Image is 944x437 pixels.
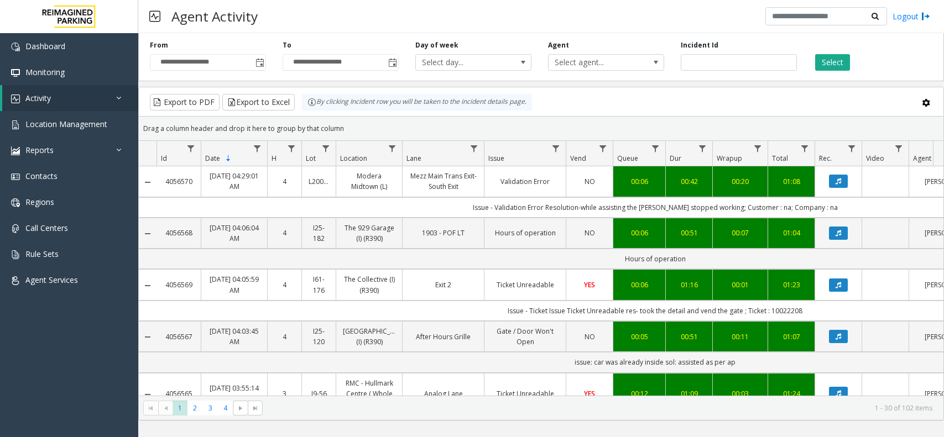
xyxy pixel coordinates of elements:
[309,223,329,244] a: I25-182
[844,141,859,156] a: Rec. Filter Menu
[695,141,710,156] a: Dur Filter Menu
[224,154,233,163] span: Sortable
[409,388,477,399] a: Analog Lane
[672,228,706,238] div: 00:51
[25,249,59,259] span: Rule Sets
[585,177,595,186] span: NO
[775,228,808,238] a: 01:04
[672,280,706,290] a: 01:16
[488,154,504,163] span: Issue
[139,141,943,396] div: Data table
[717,154,742,163] span: Wrapup
[269,403,932,413] kendo-pager-info: 1 - 30 of 102 items
[617,154,638,163] span: Queue
[681,40,718,50] label: Incident Id
[648,141,663,156] a: Queue Filter Menu
[25,93,51,103] span: Activity
[491,326,559,347] a: Gate / Door Won't Open
[385,141,400,156] a: Location Filter Menu
[409,331,477,342] a: After Hours Grille
[775,280,808,290] a: 01:23
[274,388,295,399] a: 3
[274,176,295,187] a: 4
[218,401,233,415] span: Page 4
[309,274,329,295] a: I61-176
[163,228,194,238] a: 4056568
[208,326,260,347] a: [DATE] 04:03:45 AM
[719,331,761,342] a: 00:11
[150,94,220,110] button: Export to PDF
[11,224,20,233] img: 'icon'
[309,326,329,347] a: I25-120
[719,228,761,238] div: 00:07
[236,404,245,413] span: Go to the next page
[184,141,199,156] a: Id Filter Menu
[25,171,58,181] span: Contacts
[208,171,260,192] a: [DATE] 04:29:01 AM
[719,388,761,399] div: 00:03
[672,388,706,399] a: 01:09
[150,40,168,50] label: From
[25,119,107,129] span: Location Management
[302,94,532,110] div: By clicking Incident row you will be taken to the incident details page.
[274,331,295,342] a: 4
[491,228,559,238] a: Hours of operation
[491,388,559,399] a: Ticket Unreadable
[620,388,659,399] div: 00:12
[149,3,160,30] img: pageIcon
[306,154,316,163] span: Lot
[25,223,68,233] span: Call Centers
[815,54,850,71] button: Select
[205,154,220,163] span: Date
[775,388,808,399] a: 01:24
[548,40,569,50] label: Agent
[11,172,20,181] img: 'icon'
[491,176,559,187] a: Validation Error
[208,274,260,295] a: [DATE] 04:05:59 AM
[25,275,78,285] span: Agent Services
[891,141,906,156] a: Video Filter Menu
[409,171,477,192] a: Mezz Main Trans Exit- South Exit
[25,41,65,51] span: Dashboard
[672,176,706,187] a: 00:42
[309,176,329,187] a: L20000500
[250,141,265,156] a: Date Filter Menu
[406,154,421,163] span: Lane
[274,228,295,238] a: 4
[620,331,659,342] a: 00:05
[670,154,681,163] span: Dur
[775,331,808,342] a: 01:07
[672,331,706,342] a: 00:51
[573,176,606,187] a: NO
[208,383,260,404] a: [DATE] 03:55:14 AM
[467,141,482,156] a: Lane Filter Menu
[409,280,477,290] a: Exit 2
[25,145,54,155] span: Reports
[222,94,295,110] button: Export to Excel
[139,178,157,187] a: Collapse Details
[208,223,260,244] a: [DATE] 04:06:04 AM
[203,401,218,415] span: Page 3
[25,67,65,77] span: Monitoring
[343,378,395,410] a: RMC - Hullmark Centre ( Whole Foods ) (I)
[2,85,138,111] a: Activity
[11,43,20,51] img: 'icon'
[620,176,659,187] a: 00:06
[573,280,606,290] a: YES
[570,154,586,163] span: Vend
[284,141,299,156] a: H Filter Menu
[866,154,884,163] span: Video
[893,10,930,22] a: Logout
[620,228,659,238] a: 00:06
[797,141,812,156] a: Total Filter Menu
[416,55,508,70] span: Select day...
